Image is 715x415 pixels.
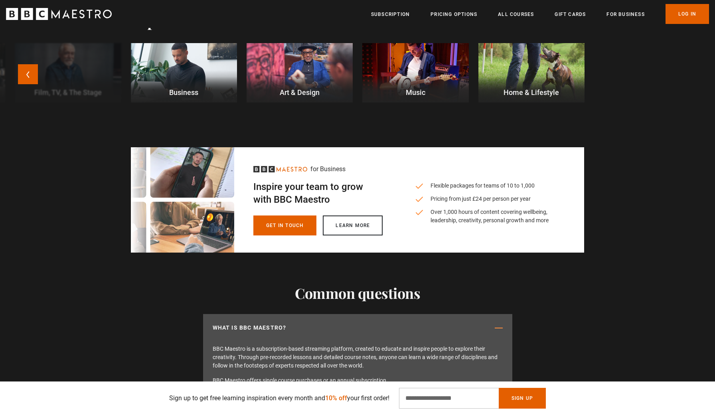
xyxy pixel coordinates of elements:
p: Home & Lifestyle [478,87,585,98]
p: Business [131,87,237,98]
a: Get in touch [253,215,316,235]
a: For business [606,10,644,18]
a: Subscription [371,10,410,18]
a: Music [362,43,468,103]
p: Music [362,87,468,98]
a: All Courses [498,10,534,18]
p: for Business [310,164,346,174]
a: Art & Design [247,43,353,103]
li: Flexible packages for teams of 10 to 1,000 [415,182,552,190]
button: Sign Up [499,388,546,409]
p: BBC Maestro offers single course purchases or an annual subscription. [213,376,503,385]
h2: Common questions [131,285,584,301]
li: Pricing from just £24 per person per year [415,195,552,203]
p: BBC Maestro is a subscription-based streaming platform, created to educate and inspire people to ... [213,345,503,370]
p: What is BBC Maestro? [213,324,286,332]
img: business-signpost-desktop.webp [131,147,234,253]
a: Home & Lifestyle [478,43,585,103]
a: Film, TV, & The Stage [15,43,121,103]
p: Art & Design [247,87,353,98]
a: Business [131,43,237,103]
a: Learn more [323,215,383,235]
p: Sign up to get free learning inspiration every month and your first order! [169,393,389,403]
a: Pricing Options [431,10,477,18]
h2: Inspire your team to grow with BBC Maestro [253,180,383,206]
p: Film, TV, & The Stage [15,87,121,98]
nav: Primary [371,4,709,24]
button: What is BBC Maestro? [203,314,512,342]
svg: BBC Maestro [253,166,307,172]
a: Log In [666,4,709,24]
a: Gift Cards [555,10,586,18]
li: Over 1,000 hours of content covering wellbeing, leadership, creativity, personal growth and more [415,208,552,225]
span: 10% off [325,394,347,402]
svg: BBC Maestro [6,8,112,20]
h2: Explore all courses [131,13,253,30]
